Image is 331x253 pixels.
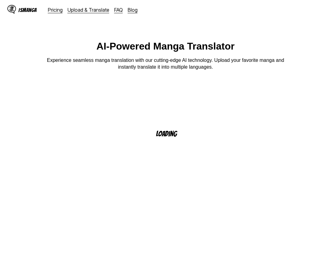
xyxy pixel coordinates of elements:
[68,7,109,13] a: Upload & Translate
[114,7,123,13] a: FAQ
[156,130,185,138] p: Loading
[18,7,37,13] div: IsManga
[43,57,288,71] p: Experience seamless manga translation with our cutting-edge AI technology. Upload your favorite m...
[128,7,138,13] a: Blog
[48,7,63,13] a: Pricing
[96,41,235,52] h1: AI-Powered Manga Translator
[7,5,48,15] a: IsManga LogoIsManga
[7,5,16,14] img: IsManga Logo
